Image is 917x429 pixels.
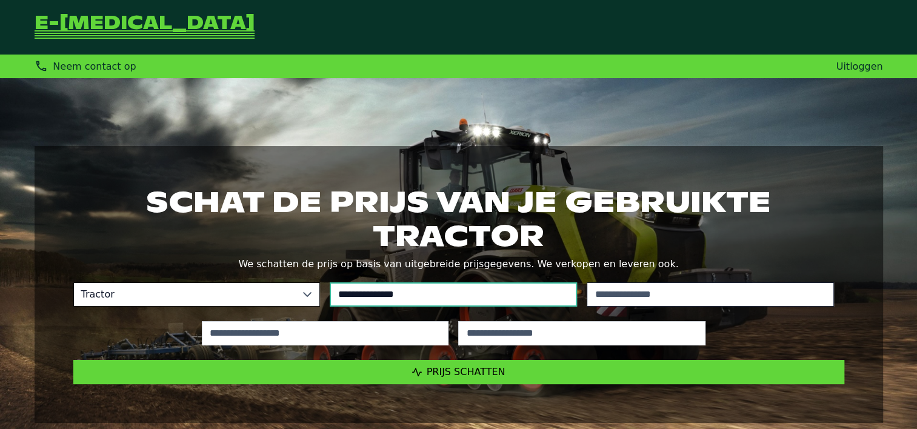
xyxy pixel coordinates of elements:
button: Prijs schatten [73,360,844,384]
div: Neem contact op [35,59,136,73]
span: Prijs schatten [427,366,505,377]
a: Terug naar de startpagina [35,15,255,40]
span: Neem contact op [53,61,136,72]
p: We schatten de prijs op basis van uitgebreide prijsgegevens. We verkopen en leveren ook. [73,256,844,273]
span: Tractor [74,283,296,306]
a: Uitloggen [836,61,883,72]
h1: Schat de prijs van je gebruikte tractor [73,185,844,253]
